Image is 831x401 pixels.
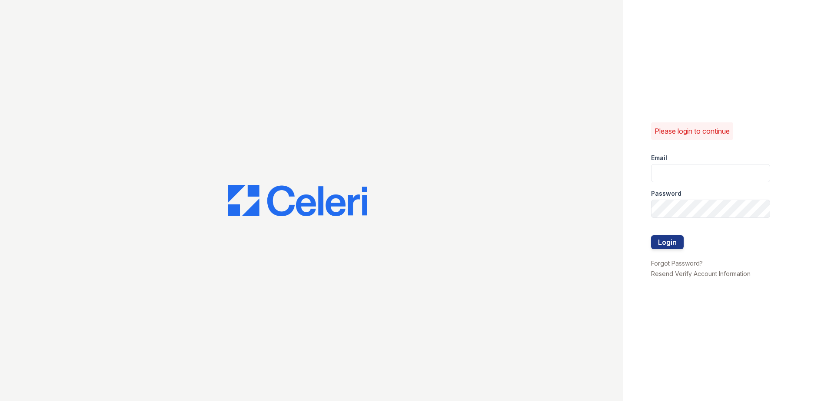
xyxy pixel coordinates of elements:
a: Forgot Password? [651,260,703,267]
label: Password [651,189,681,198]
a: Resend Verify Account Information [651,270,751,277]
label: Email [651,154,667,162]
img: CE_Logo_Blue-a8612792a0a2168367f1c8372b55b34899dd931a85d93a1a3d3e32e68fde9ad4.png [228,185,367,216]
button: Login [651,235,684,249]
p: Please login to continue [655,126,730,136]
